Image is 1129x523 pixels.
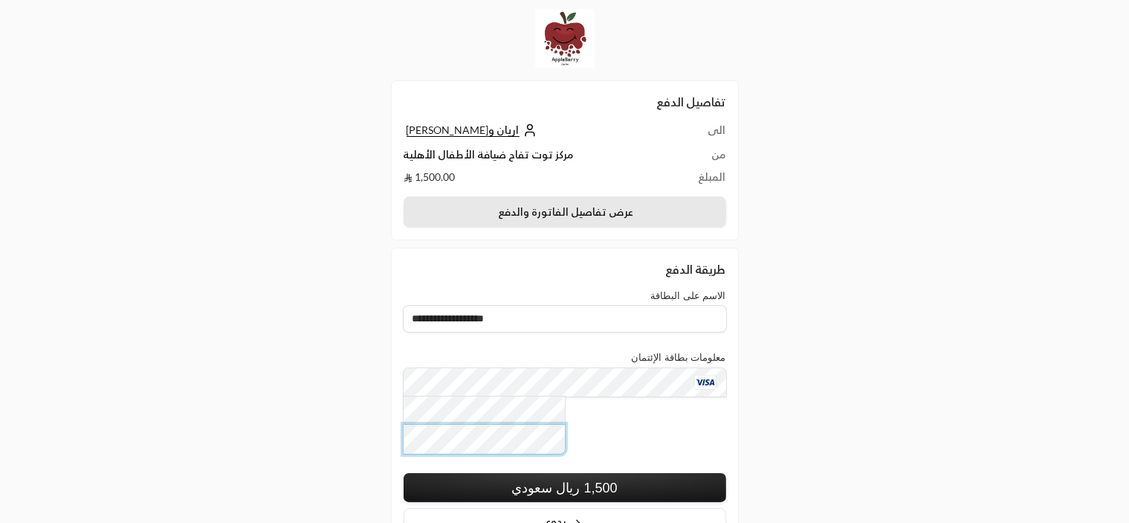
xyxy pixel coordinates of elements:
[407,123,520,137] span: اريان و[PERSON_NAME]
[681,123,725,147] td: الى
[681,147,725,170] td: من
[681,170,725,185] td: المبلغ
[631,352,725,363] label: معلومات بطاقة الإئتمان
[404,147,682,170] td: مركز توت تفاح ضيافة الأطفال الأهلية
[404,170,682,185] td: 1,500.00
[650,290,725,301] label: الاسم على البطاقة
[404,260,726,278] div: طريقة الدفع
[535,9,595,68] img: Company Logo
[404,123,537,136] a: اريان و[PERSON_NAME]
[404,473,726,502] button: 1,500 ريال سعودي
[404,93,726,111] h2: تفاصيل الدفع
[404,196,726,228] button: عرض تفاصيل الفاتورة والدفع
